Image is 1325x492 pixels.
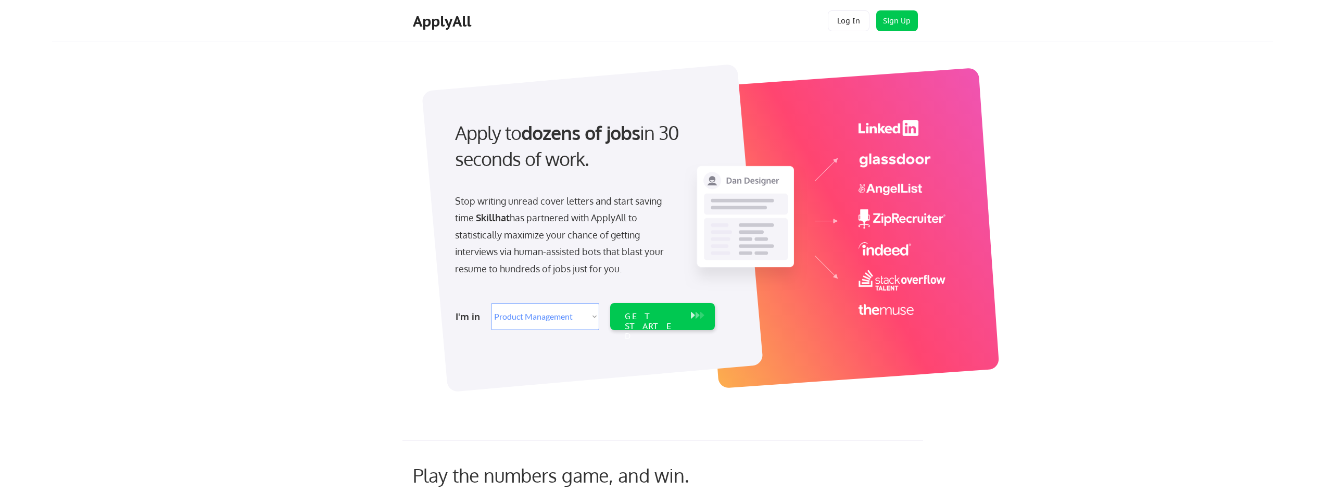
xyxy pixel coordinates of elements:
div: Play the numbers game, and win. [413,464,736,486]
div: ApplyAll [413,12,474,30]
button: Sign Up [876,10,918,31]
strong: Skillhat [476,212,510,223]
div: Stop writing unread cover letters and start saving time. has partnered with ApplyAll to statistic... [455,193,669,277]
strong: dozens of jobs [521,121,640,144]
div: GET STARTED [625,311,680,342]
button: Log In [828,10,869,31]
div: I'm in [456,308,485,325]
div: Apply to in 30 seconds of work. [455,120,711,172]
